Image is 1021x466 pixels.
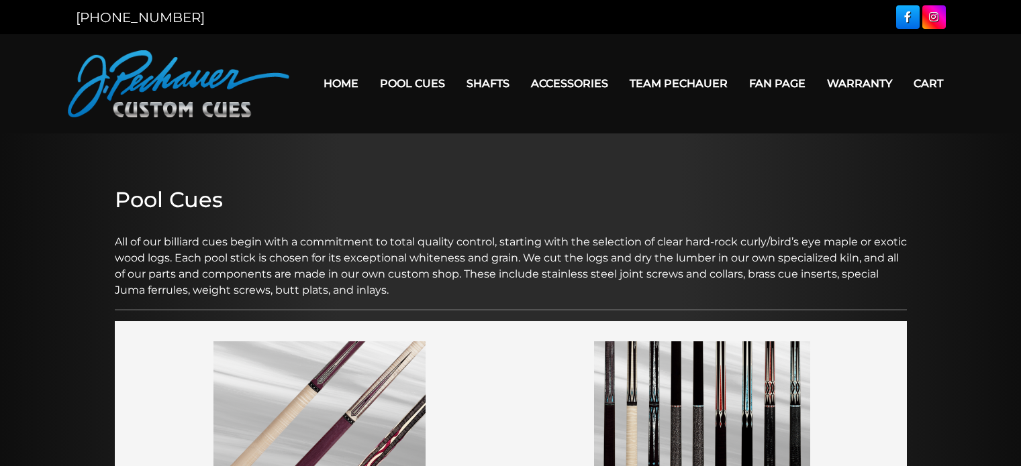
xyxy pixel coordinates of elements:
a: Pool Cues [369,66,456,101]
h2: Pool Cues [115,187,907,213]
a: Home [313,66,369,101]
a: Shafts [456,66,520,101]
a: Accessories [520,66,619,101]
img: Pechauer Custom Cues [68,50,289,117]
p: All of our billiard cues begin with a commitment to total quality control, starting with the sele... [115,218,907,298]
a: Cart [903,66,954,101]
a: Fan Page [738,66,816,101]
a: Warranty [816,66,903,101]
a: Team Pechauer [619,66,738,101]
a: [PHONE_NUMBER] [76,9,205,25]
